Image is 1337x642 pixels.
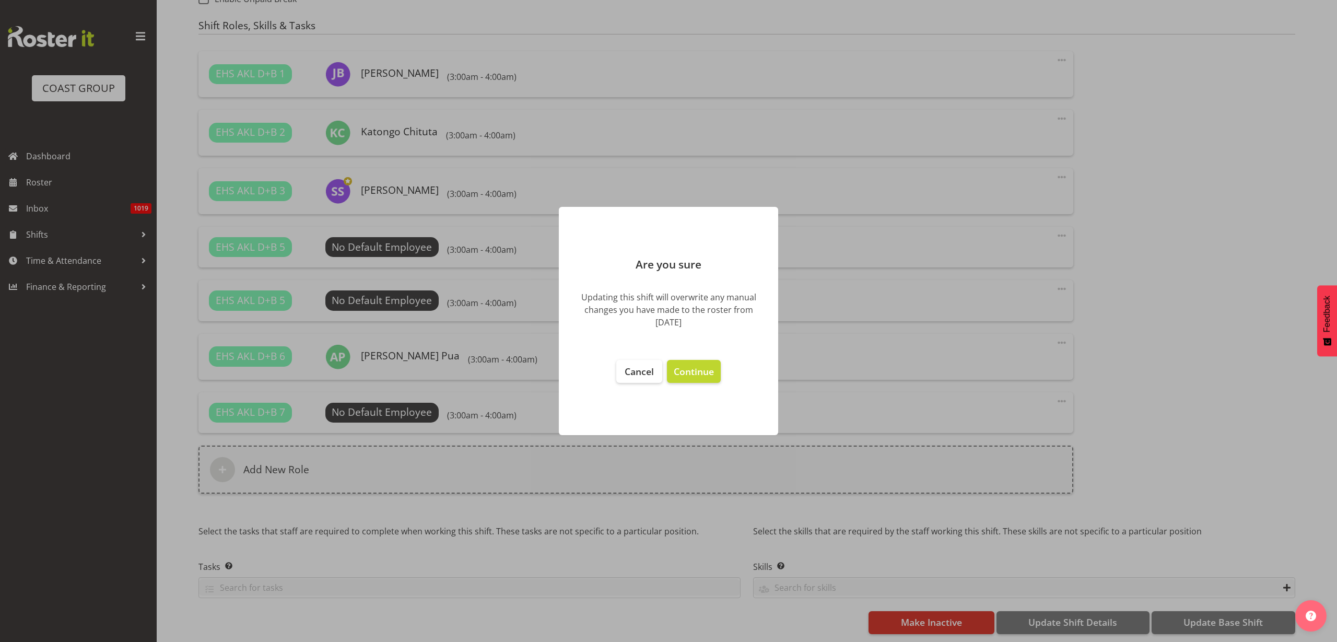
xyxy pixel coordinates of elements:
[674,365,714,378] span: Continue
[616,360,662,383] button: Cancel
[667,360,721,383] button: Continue
[569,259,768,270] p: Are you sure
[1317,285,1337,356] button: Feedback - Show survey
[574,291,763,329] div: Updating this shift will overwrite any manual changes you have made to the roster from [DATE]
[625,365,654,378] span: Cancel
[1322,296,1332,332] span: Feedback
[1306,611,1316,621] img: help-xxl-2.png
